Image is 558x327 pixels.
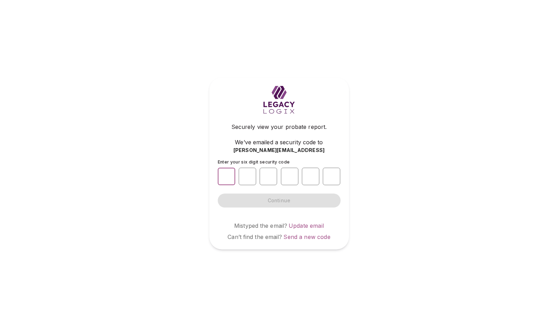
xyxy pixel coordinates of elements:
span: Can’t find the email? [228,233,282,240]
a: Send a new code [283,233,330,240]
a: Update email [289,222,324,229]
span: [PERSON_NAME][EMAIL_ADDRESS] [233,147,325,154]
span: Mistyped the email? [234,222,287,229]
span: Securely view your probate report. [231,123,327,131]
span: We’ve emailed a security code to [235,138,323,146]
span: Enter your six digit security code [218,159,290,165]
